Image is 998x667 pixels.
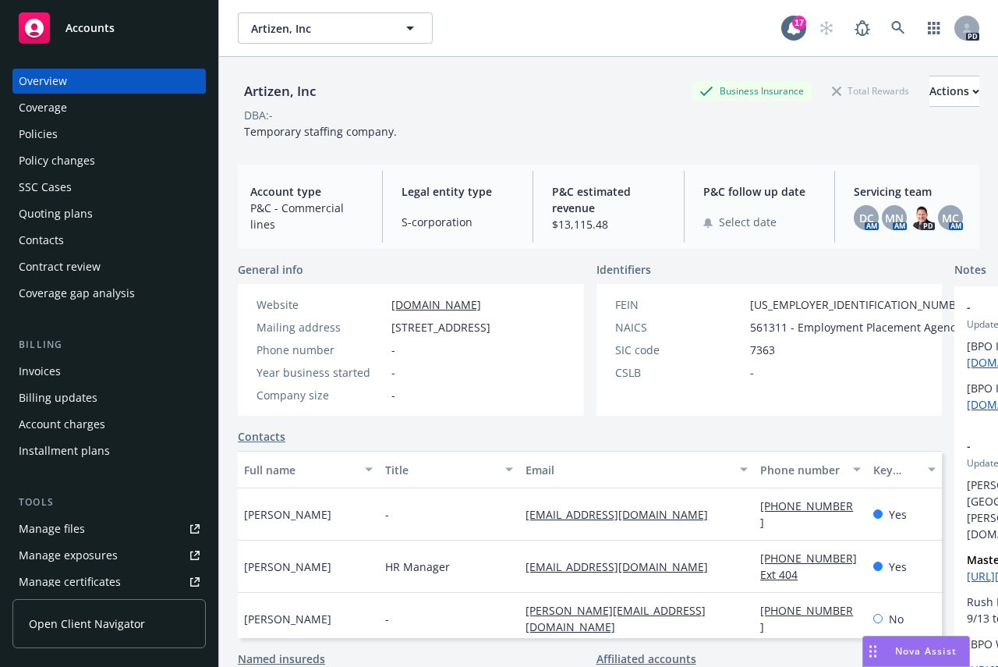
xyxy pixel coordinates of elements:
[792,16,806,30] div: 17
[402,214,515,230] span: S-corporation
[889,506,907,523] span: Yes
[379,451,520,488] button: Title
[519,451,754,488] button: Email
[12,95,206,120] a: Coverage
[811,12,842,44] a: Start snowing
[19,228,64,253] div: Contacts
[385,611,389,627] span: -
[391,319,490,335] span: [STREET_ADDRESS]
[19,281,135,306] div: Coverage gap analysis
[12,69,206,94] a: Overview
[750,364,754,381] span: -
[244,611,331,627] span: [PERSON_NAME]
[29,616,145,632] span: Open Client Navigator
[12,385,206,410] a: Billing updates
[65,22,115,34] span: Accounts
[19,69,67,94] div: Overview
[12,569,206,594] a: Manage certificates
[19,95,67,120] div: Coverage
[12,201,206,226] a: Quoting plans
[19,412,105,437] div: Account charges
[19,543,118,568] div: Manage exposures
[385,506,389,523] span: -
[238,451,379,488] button: Full name
[596,261,651,278] span: Identifiers
[12,438,206,463] a: Installment plans
[19,254,101,279] div: Contract review
[760,498,853,530] a: [PHONE_NUMBER]
[244,506,331,523] span: [PERSON_NAME]
[12,337,206,353] div: Billing
[615,342,744,358] div: SIC code
[391,297,481,312] a: [DOMAIN_NAME]
[19,359,61,384] div: Invoices
[942,210,959,226] span: MC
[251,20,386,37] span: Artizen, Inc
[238,261,303,278] span: General info
[12,228,206,253] a: Contacts
[692,81,812,101] div: Business Insurance
[703,183,816,200] span: P&C follow up date
[12,175,206,200] a: SSC Cases
[238,428,285,445] a: Contacts
[244,559,331,575] span: [PERSON_NAME]
[12,6,206,50] a: Accounts
[19,569,121,594] div: Manage certificates
[954,261,986,280] span: Notes
[238,12,433,44] button: Artizen, Inc
[257,296,385,313] div: Website
[615,364,744,381] div: CSLB
[615,296,744,313] div: FEIN
[244,124,397,139] span: Temporary staffing company.
[885,210,904,226] span: MN
[12,254,206,279] a: Contract review
[244,462,356,478] div: Full name
[12,359,206,384] a: Invoices
[889,559,907,575] span: Yes
[883,12,914,44] a: Search
[552,216,665,232] span: $13,115.48
[402,183,515,200] span: Legal entity type
[19,385,97,410] div: Billing updates
[750,342,775,358] span: 7363
[12,412,206,437] a: Account charges
[12,516,206,541] a: Manage files
[526,559,720,574] a: [EMAIL_ADDRESS][DOMAIN_NAME]
[867,451,942,488] button: Key contact
[12,495,206,510] div: Tools
[19,516,85,541] div: Manage files
[895,644,957,658] span: Nova Assist
[824,81,917,101] div: Total Rewards
[862,636,970,667] button: Nova Assist
[12,148,206,173] a: Policy changes
[863,637,883,666] div: Drag to move
[385,462,497,478] div: Title
[760,603,853,634] a: [PHONE_NUMBER]
[391,342,395,358] span: -
[854,183,967,200] span: Servicing team
[391,364,395,381] span: -
[750,296,973,313] span: [US_EMPLOYER_IDENTIFICATION_NUMBER]
[244,107,273,123] div: DBA: -
[12,543,206,568] a: Manage exposures
[257,342,385,358] div: Phone number
[929,76,979,106] div: Actions
[526,507,720,522] a: [EMAIL_ADDRESS][DOMAIN_NAME]
[12,122,206,147] a: Policies
[929,76,979,107] button: Actions
[19,201,93,226] div: Quoting plans
[918,12,950,44] a: Switch app
[552,183,665,216] span: P&C estimated revenue
[391,387,395,403] span: -
[889,611,904,627] span: No
[526,603,706,634] a: [PERSON_NAME][EMAIL_ADDRESS][DOMAIN_NAME]
[257,364,385,381] div: Year business started
[12,281,206,306] a: Coverage gap analysis
[238,81,322,101] div: Artizen, Inc
[250,183,363,200] span: Account type
[615,319,744,335] div: NAICS
[238,651,325,667] a: Named insureds
[760,462,843,478] div: Phone number
[760,551,857,582] a: [PHONE_NUMBER] Ext 404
